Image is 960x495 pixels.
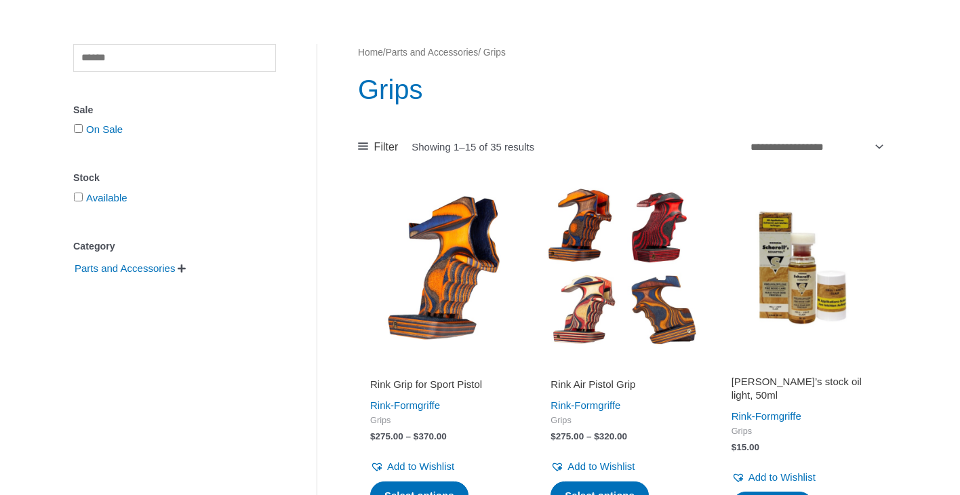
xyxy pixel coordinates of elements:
h2: Rink Air Pistol Grip [551,378,693,391]
p: Showing 1–15 of 35 results [412,142,534,152]
span: Grips [732,426,874,437]
iframe: Customer reviews powered by Trustpilot [370,359,513,375]
input: On Sale [74,124,83,133]
a: Home [358,47,383,58]
a: Available [86,192,127,203]
span: $ [551,431,556,441]
span: Grips [551,415,693,427]
a: On Sale [86,123,123,135]
h1: Grips [358,71,886,108]
span: $ [732,442,737,452]
a: [PERSON_NAME]’s stock oil light, 50ml [732,375,874,407]
img: Scherell's stock oil light [719,184,886,351]
span: Filter [374,137,399,157]
a: Add to Wishlist [732,468,816,487]
a: Parts and Accessories [386,47,479,58]
span: Add to Wishlist [748,471,816,483]
iframe: Customer reviews powered by Trustpilot [732,359,874,375]
h2: [PERSON_NAME]’s stock oil light, 50ml [732,375,874,401]
div: Sale [73,100,276,120]
iframe: Customer reviews powered by Trustpilot [551,359,693,375]
img: Rink Grip for Sport Pistol [358,184,525,351]
a: Rink Air Pistol Grip [551,378,693,396]
a: Rink-Formgriffe [551,399,620,411]
span: Parts and Accessories [73,257,176,280]
img: Rink Air Pistol Grip [538,184,705,351]
div: Category [73,237,276,256]
select: Shop order [745,136,886,158]
a: Rink-Formgriffe [732,410,801,422]
a: Filter [358,137,398,157]
div: Stock [73,168,276,188]
bdi: 320.00 [594,431,627,441]
span: $ [594,431,599,441]
a: Parts and Accessories [73,262,176,273]
span: Add to Wishlist [567,460,635,472]
input: Available [74,193,83,201]
span:  [178,264,186,273]
span: – [586,431,592,441]
bdi: 15.00 [732,442,759,452]
bdi: 275.00 [551,431,584,441]
nav: Breadcrumb [358,44,886,62]
a: Add to Wishlist [551,457,635,476]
